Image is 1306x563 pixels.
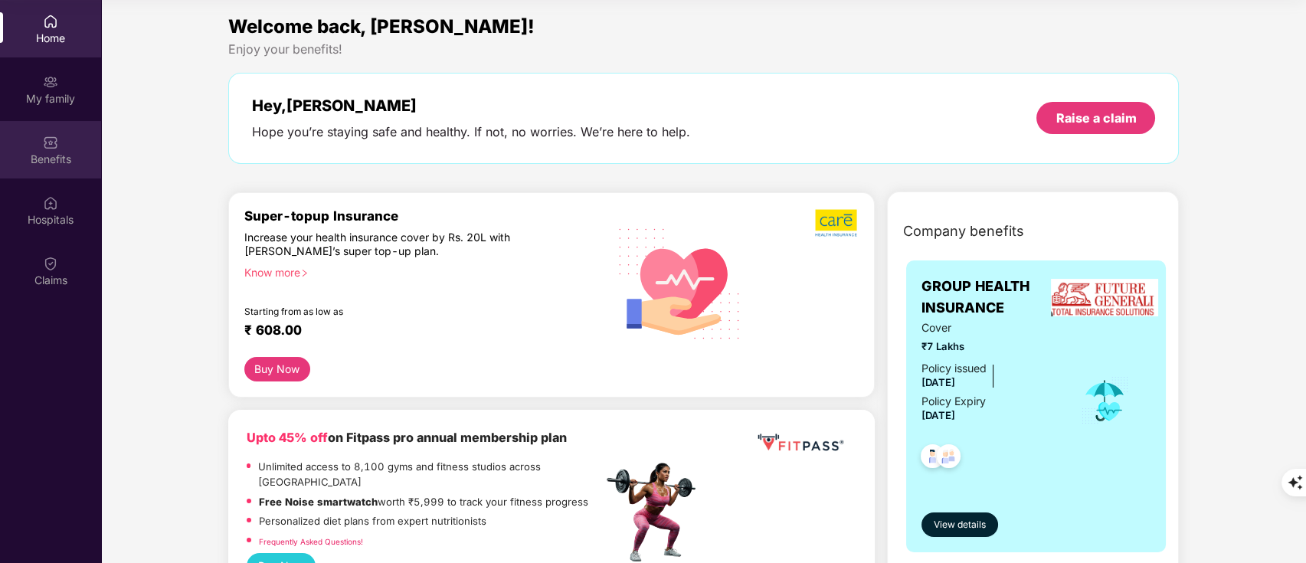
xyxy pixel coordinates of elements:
button: Buy Now [244,357,311,381]
span: Cover [921,319,1059,336]
img: icon [1080,375,1130,426]
span: View details [934,518,986,532]
img: fppp.png [754,428,846,457]
span: Company benefits [903,221,1024,242]
img: svg+xml;base64,PHN2ZyBpZD0iQ2xhaW0iIHhtbG5zPSJodHRwOi8vd3d3LnczLm9yZy8yMDAwL3N2ZyIgd2lkdGg9IjIwIi... [43,256,58,271]
img: svg+xml;base64,PHN2ZyBpZD0iQmVuZWZpdHMiIHhtbG5zPSJodHRwOi8vd3d3LnczLm9yZy8yMDAwL3N2ZyIgd2lkdGg9Ij... [43,135,58,150]
div: Policy issued [921,360,987,377]
a: Frequently Asked Questions! [259,537,363,546]
div: ₹ 608.00 [244,322,588,341]
span: ₹7 Lakhs [921,339,1059,355]
span: [DATE] [921,409,955,421]
span: Welcome back, [PERSON_NAME]! [228,15,535,38]
div: Raise a claim [1056,110,1136,126]
img: svg+xml;base64,PHN2ZyB4bWxucz0iaHR0cDovL3d3dy53My5vcmcvMjAwMC9zdmciIHhtbG5zOnhsaW5rPSJodHRwOi8vd3... [607,208,753,357]
div: Starting from as low as [244,306,538,316]
img: svg+xml;base64,PHN2ZyBpZD0iSG9tZSIgeG1sbnM9Imh0dHA6Ly93d3cudzMub3JnLzIwMDAvc3ZnIiB3aWR0aD0iMjAiIG... [43,14,58,29]
img: insurerLogo [1051,279,1158,316]
p: Personalized diet plans from expert nutritionists [259,513,486,529]
div: Policy Expiry [921,393,986,410]
div: Know more [244,266,594,277]
p: Unlimited access to 8,100 gyms and fitness studios across [GEOGRAPHIC_DATA] [258,459,602,490]
img: svg+xml;base64,PHN2ZyB4bWxucz0iaHR0cDovL3d3dy53My5vcmcvMjAwMC9zdmciIHdpZHRoPSI0OC45NDMiIGhlaWdodD... [914,440,951,477]
img: b5dec4f62d2307b9de63beb79f102df3.png [815,208,859,237]
span: GROUP HEALTH INSURANCE [921,276,1059,319]
img: svg+xml;base64,PHN2ZyBpZD0iSG9zcGl0YWxzIiB4bWxucz0iaHR0cDovL3d3dy53My5vcmcvMjAwMC9zdmciIHdpZHRoPS... [43,195,58,211]
b: on Fitpass pro annual membership plan [247,430,567,445]
img: svg+xml;base64,PHN2ZyB4bWxucz0iaHR0cDovL3d3dy53My5vcmcvMjAwMC9zdmciIHdpZHRoPSI0OC45NDMiIGhlaWdodD... [930,440,967,477]
span: right [300,269,309,277]
div: Hey, [PERSON_NAME] [252,97,690,115]
div: Increase your health insurance cover by Rs. 20L with [PERSON_NAME]’s super top-up plan. [244,231,537,259]
img: svg+xml;base64,PHN2ZyB3aWR0aD0iMjAiIGhlaWdodD0iMjAiIHZpZXdCb3g9IjAgMCAyMCAyMCIgZmlsbD0ibm9uZSIgeG... [43,74,58,90]
button: View details [921,512,998,537]
div: Super-topup Insurance [244,208,603,224]
span: [DATE] [921,376,955,388]
p: worth ₹5,999 to track your fitness progress [259,494,588,510]
strong: Free Noise smartwatch [259,496,378,508]
div: Enjoy your benefits! [228,41,1180,57]
div: Hope you’re staying safe and healthy. If not, no worries. We’re here to help. [252,124,690,140]
b: Upto 45% off [247,430,328,445]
